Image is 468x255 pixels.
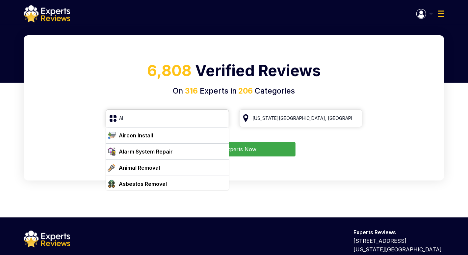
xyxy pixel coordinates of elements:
input: Your City [239,109,363,127]
img: category icon [108,180,116,188]
img: Menu Icon [429,13,433,14]
span: 206 [237,86,253,96]
div: Animal Removal [119,164,160,172]
img: category icon [108,164,116,172]
img: category icon [108,148,116,156]
p: Experts Reviews [353,228,444,237]
img: category icon [108,131,116,139]
img: Menu Icon [438,11,444,17]
input: Search Category [106,109,229,127]
h1: Verified Reviews [32,59,436,85]
p: [STREET_ADDRESS] [353,237,444,245]
div: Aircon Install [119,131,153,139]
span: 6,808 [147,61,192,80]
div: Alarm System Repair [119,148,173,156]
button: Find Experts Now [173,142,296,156]
img: Menu Icon [416,9,426,19]
img: logo [24,5,70,22]
h4: On Experts in Categories [32,85,436,97]
div: Asbestos Removal [119,180,167,188]
img: logo [24,231,70,248]
span: 316 [185,86,198,96]
p: [US_STATE][GEOGRAPHIC_DATA] [353,245,444,254]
